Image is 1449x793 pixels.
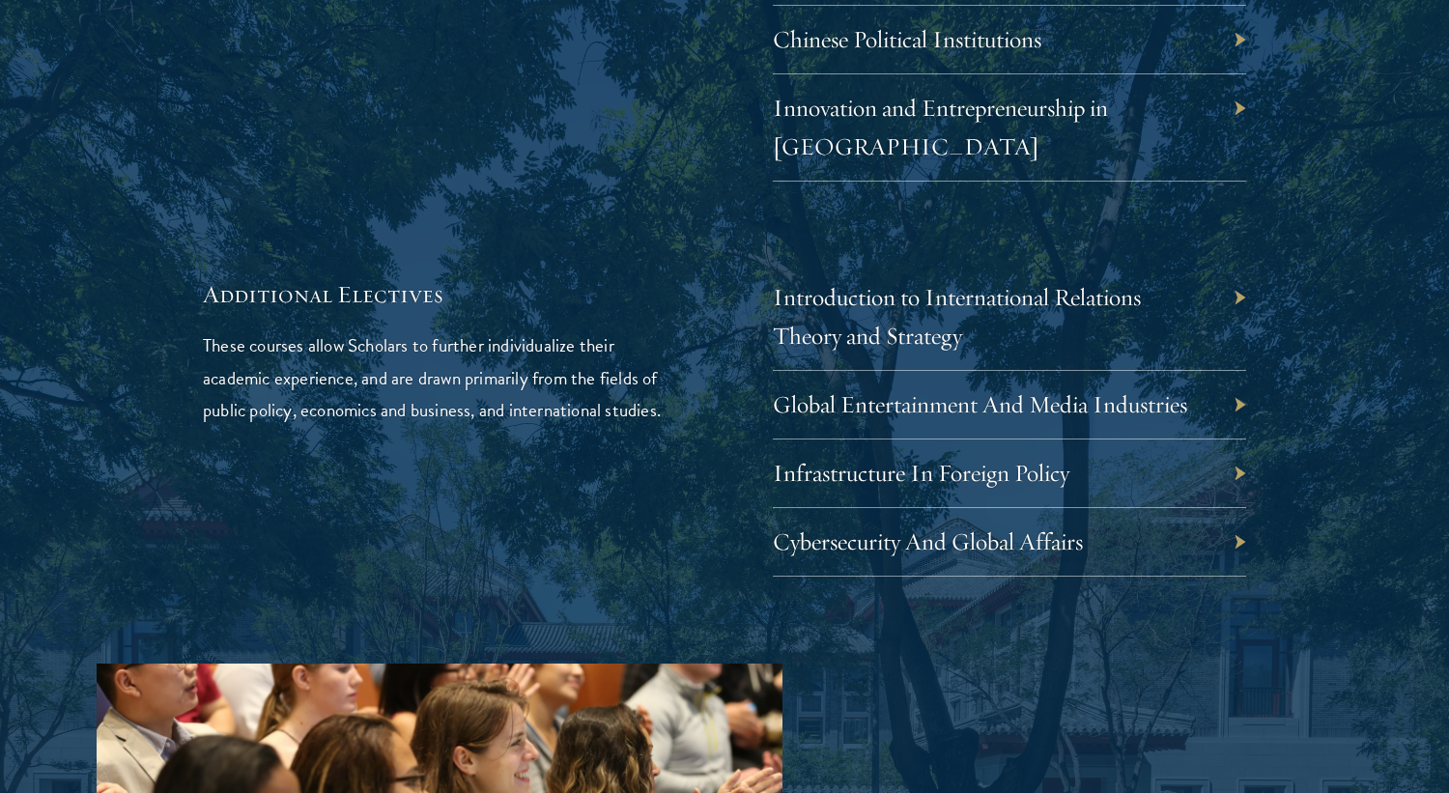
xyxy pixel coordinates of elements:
[773,24,1041,54] a: Chinese Political Institutions
[203,329,676,425] p: These courses allow Scholars to further individualize their academic experience, and are drawn pr...
[203,278,676,311] h5: Additional Electives
[773,93,1108,161] a: Innovation and Entrepreneurship in [GEOGRAPHIC_DATA]
[773,526,1083,556] a: Cybersecurity And Global Affairs
[773,458,1069,488] a: Infrastructure In Foreign Policy
[773,389,1187,419] a: Global Entertainment And Media Industries
[773,282,1141,351] a: Introduction to International Relations Theory and Strategy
